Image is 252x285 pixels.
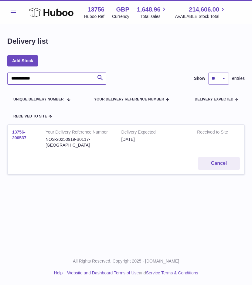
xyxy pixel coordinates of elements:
div: Huboo Ref [84,14,104,19]
a: Add Stock [7,55,38,66]
strong: Received to Site [197,129,230,137]
span: 214,606.00 [189,5,219,14]
div: Currency [112,14,129,19]
h1: Delivery list [7,36,48,46]
strong: Your Delivery Reference Number [46,129,112,137]
div: [DATE] [121,137,188,142]
a: 214,606.00 AVAILABLE Stock Total [175,5,226,19]
span: Total sales [140,14,167,19]
a: 1,648.96 Total sales [137,5,168,19]
a: 13756-200537 [12,130,26,140]
span: AVAILABLE Stock Total [175,14,226,19]
li: and [65,270,198,276]
strong: GBP [116,5,129,14]
a: Service Terms & Conditions [146,270,198,275]
button: Cancel [198,157,240,170]
label: Show [194,76,205,81]
p: All Rights Reserved. Copyright 2025 - [DOMAIN_NAME] [5,258,247,264]
span: entries [232,76,245,81]
strong: 13756 [87,5,104,14]
span: Your Delivery Reference Number [94,97,164,101]
a: Website and Dashboard Terms of Use [67,270,139,275]
strong: Delivery Expected [121,129,188,137]
span: Received to Site [13,114,47,118]
span: Delivery Expected [195,97,233,101]
a: Help [54,270,63,275]
span: Unique Delivery Number [13,97,63,101]
div: NOS-20250919-B0117-[GEOGRAPHIC_DATA] [46,137,112,148]
span: 1,648.96 [137,5,161,14]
